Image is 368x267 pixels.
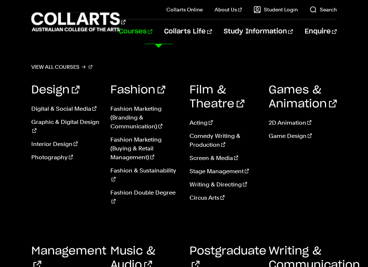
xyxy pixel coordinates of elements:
[224,19,293,44] a: Study Information
[269,118,337,127] a: 2D Animation
[269,85,337,110] a: Games & Animation
[110,188,178,206] a: Fashion Double Degree
[190,193,258,202] a: Circus Arts
[110,135,178,162] a: Fashion Marketing (Buying & Retail Management)
[254,6,298,13] a: Student Login
[31,104,99,113] a: Digital & Social Media
[190,180,258,189] a: Writing & Directing
[190,132,258,149] a: Comedy Writing & Production
[110,85,165,96] a: Fashion
[31,153,99,162] a: Photography
[110,166,178,184] a: Fashion & Sustainability
[190,167,258,176] a: Stage Management
[164,19,212,44] a: Collarts Life
[31,118,99,135] a: Graphic & Digital Design
[190,118,258,127] a: Acting
[110,104,178,131] a: Fashion Marketing (Branding & Communication)
[31,11,100,32] div: Go to homepage
[119,19,152,44] a: Courses
[309,6,337,13] a: Search
[305,19,337,44] a: Enquire
[190,85,244,110] a: Film & Theatre
[31,140,99,149] a: Interior Design
[190,154,258,163] a: Screen & Media
[31,85,79,96] a: Design
[166,6,203,13] a: Collarts Online
[269,132,337,140] a: Game Design
[31,62,92,72] a: View all courses
[215,6,242,13] a: About Us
